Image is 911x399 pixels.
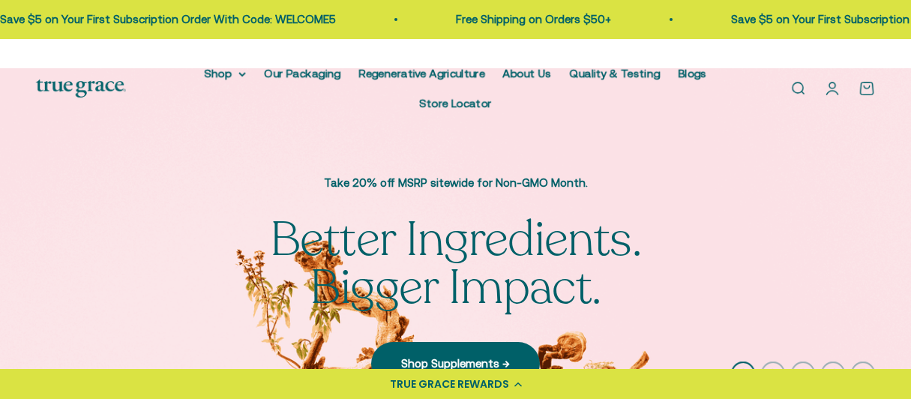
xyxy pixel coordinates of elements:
a: Shop Supplements → [371,342,540,385]
a: Quality & Testing [569,67,660,79]
p: Take 20% off MSRP sitewide for Non-GMO Month. [208,174,703,192]
split-lines: Better Ingredients. Bigger Impact. [270,207,641,320]
button: 1 [731,361,755,385]
summary: Shop [204,64,246,82]
a: Our Packaging [264,67,340,79]
div: TRUE GRACE REWARDS [390,376,509,392]
button: 2 [761,361,785,385]
a: Regenerative Agriculture [358,67,484,79]
button: 5 [851,361,875,385]
a: About Us [502,67,551,79]
a: Store Locator [419,97,491,109]
button: 4 [821,361,845,385]
a: Free Shipping on Orders $50+ [438,13,593,25]
button: 3 [791,361,815,385]
a: Blogs [678,67,706,79]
